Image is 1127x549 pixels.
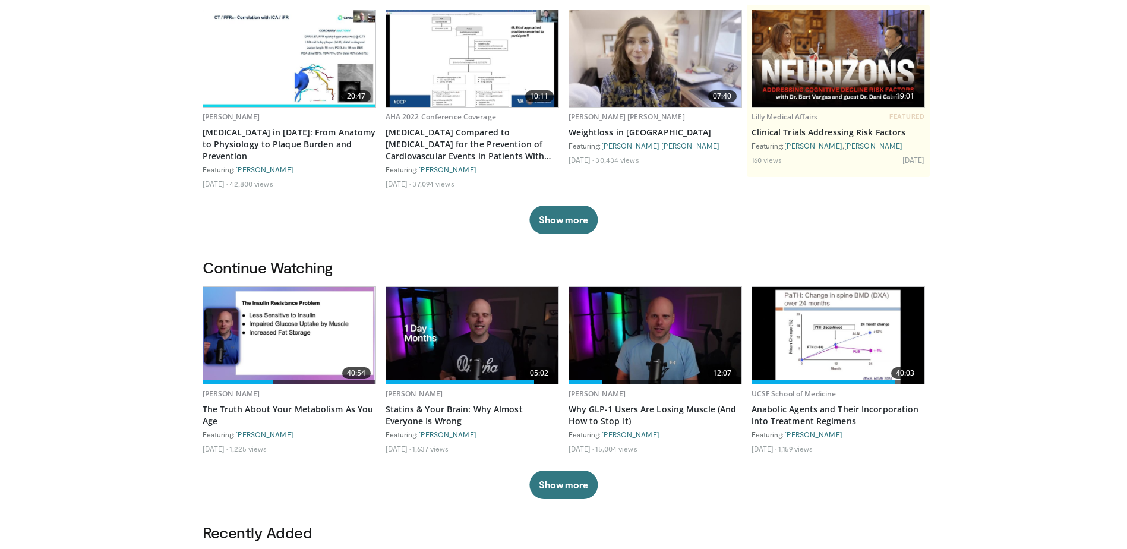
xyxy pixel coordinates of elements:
a: 40:54 [203,287,375,384]
a: [PERSON_NAME] [203,389,260,399]
a: Clinical Trials Addressing Risk Factors [752,127,925,138]
a: 05:02 [386,287,558,384]
li: [DATE] [752,444,777,453]
a: Why GLP-1 Users Are Losing Muscle (And How to Stop It) [569,403,742,427]
img: 63221083-e74e-456a-855c-9c0f4898e21d.620x360_q85_upscale.jpg [752,287,924,384]
h3: Recently Added [203,523,925,542]
a: 40:03 [752,287,924,384]
a: [MEDICAL_DATA] in [DATE]: From Anatomy to Physiology to Plaque Burden and Prevention [203,127,376,162]
a: [PERSON_NAME] [784,141,842,150]
a: [PERSON_NAME] [235,430,293,438]
div: Featuring: [752,430,925,439]
a: Statins & Your Brain: Why Almost Everyone Is Wrong [386,403,559,427]
a: Weightloss in [GEOGRAPHIC_DATA] [569,127,742,138]
li: [DATE] [203,444,228,453]
div: Featuring: [569,141,742,150]
a: [PERSON_NAME] [784,430,842,438]
li: 1,225 views [229,444,267,453]
a: [PERSON_NAME] [235,165,293,173]
a: [MEDICAL_DATA] Compared to [MEDICAL_DATA] for the Prevention of Cardiovascular Events in Patients... [386,127,559,162]
a: [PERSON_NAME] [203,112,260,122]
span: 12:07 [708,367,737,379]
span: FEATURED [889,112,924,121]
a: [PERSON_NAME] [844,141,902,150]
a: Anabolic Agents and Their Incorporation into Treatment Regimens [752,403,925,427]
div: Featuring: [386,430,559,439]
li: [DATE] [569,155,594,165]
button: Show more [529,206,598,234]
a: 12:07 [569,287,741,384]
li: 37,094 views [412,179,454,188]
li: [DATE] [386,179,411,188]
a: AHA 2022 Conference Coverage [386,112,496,122]
a: [PERSON_NAME] [418,165,476,173]
span: 19:01 [891,90,920,102]
a: 07:40 [569,10,741,107]
li: 1,637 views [412,444,449,453]
li: [DATE] [569,444,594,453]
li: [DATE] [386,444,411,453]
span: 10:11 [525,90,554,102]
img: b3e75566-ade1-4306-9f8c-a694775225f3.620x360_q85_upscale.jpg [203,287,375,384]
div: Featuring: [386,165,559,174]
span: 40:03 [891,367,920,379]
span: 40:54 [342,367,371,379]
a: [PERSON_NAME] [418,430,476,438]
img: 823da73b-7a00-425d-bb7f-45c8b03b10c3.620x360_q85_upscale.jpg [203,10,375,107]
a: 10:11 [386,10,558,107]
li: 15,004 views [595,444,637,453]
span: 05:02 [525,367,554,379]
li: [DATE] [902,155,925,165]
a: [PERSON_NAME] [386,389,443,399]
span: 20:47 [342,90,371,102]
img: e01795a5-0aef-47d7-a7e2-59ad43adc391.620x360_q85_upscale.jpg [386,287,558,384]
li: [DATE] [203,179,228,188]
div: Featuring: [569,430,742,439]
img: 1541e73f-d457-4c7d-a135-57e066998777.png.620x360_q85_upscale.jpg [752,10,924,107]
a: 19:01 [752,10,924,107]
a: [PERSON_NAME] [PERSON_NAME] [601,141,720,150]
div: Featuring: [203,165,376,174]
a: Lilly Medical Affairs [752,112,818,122]
h3: Continue Watching [203,258,925,277]
img: 7c0f9b53-1609-4588-8498-7cac8464d722.620x360_q85_upscale.jpg [386,10,558,107]
a: [PERSON_NAME] [601,430,659,438]
li: 30,434 views [595,155,639,165]
button: Show more [529,471,598,499]
a: [PERSON_NAME] [PERSON_NAME] [569,112,685,122]
a: 20:47 [203,10,375,107]
div: Featuring: , [752,141,925,150]
li: 1,159 views [778,444,813,453]
div: Featuring: [203,430,376,439]
img: d02f8afc-0a34-41d5-a7a4-015398970a1a.620x360_q85_upscale.jpg [569,287,741,384]
a: UCSF School of Medicine [752,389,836,399]
img: 9983fed1-7565-45be-8934-aef1103ce6e2.620x360_q85_upscale.jpg [569,10,741,107]
li: 160 views [752,155,782,165]
li: 42,800 views [229,179,273,188]
a: [PERSON_NAME] [569,389,626,399]
a: The Truth About Your Metabolism As You Age [203,403,376,427]
span: 07:40 [708,90,737,102]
